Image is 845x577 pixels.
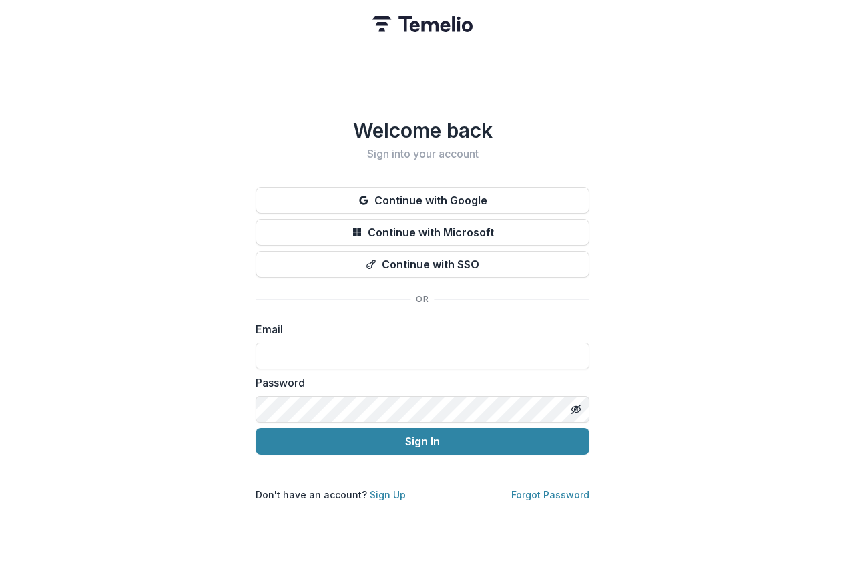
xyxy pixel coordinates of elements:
[372,16,473,32] img: Temelio
[256,118,589,142] h1: Welcome back
[256,148,589,160] h2: Sign into your account
[256,375,581,391] label: Password
[256,187,589,214] button: Continue with Google
[256,428,589,455] button: Sign In
[565,399,587,420] button: Toggle password visibility
[511,489,589,500] a: Forgot Password
[370,489,406,500] a: Sign Up
[256,251,589,278] button: Continue with SSO
[256,219,589,246] button: Continue with Microsoft
[256,488,406,502] p: Don't have an account?
[256,321,581,337] label: Email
